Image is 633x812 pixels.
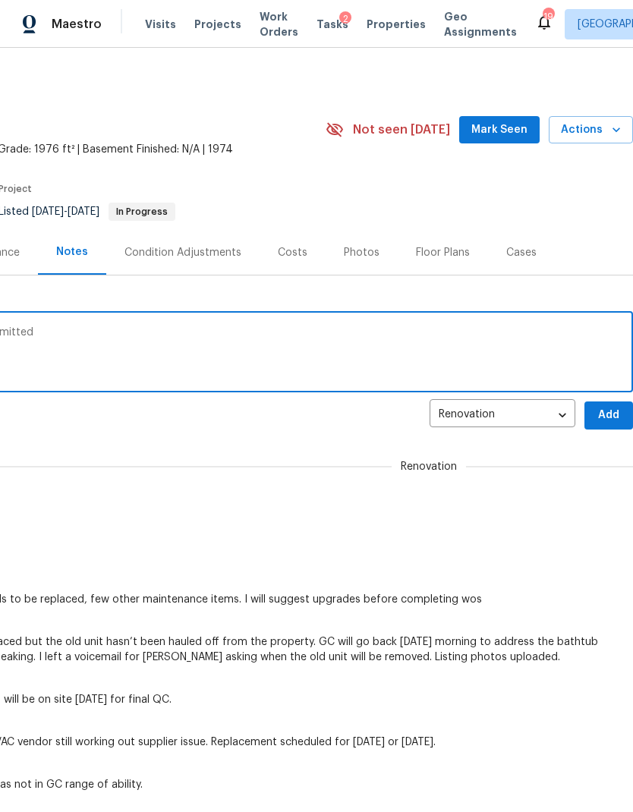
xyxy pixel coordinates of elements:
[543,9,553,24] div: 19
[32,206,99,217] span: -
[506,245,537,260] div: Cases
[110,207,174,216] span: In Progress
[316,19,348,30] span: Tasks
[260,9,298,39] span: Work Orders
[124,245,241,260] div: Condition Adjustments
[584,401,633,430] button: Add
[339,11,351,27] div: 2
[32,206,64,217] span: [DATE]
[392,459,466,474] span: Renovation
[52,17,102,32] span: Maestro
[416,245,470,260] div: Floor Plans
[194,17,241,32] span: Projects
[145,17,176,32] span: Visits
[353,122,450,137] span: Not seen [DATE]
[278,245,307,260] div: Costs
[344,245,379,260] div: Photos
[367,17,426,32] span: Properties
[444,9,517,39] span: Geo Assignments
[56,244,88,260] div: Notes
[561,121,621,140] span: Actions
[549,116,633,144] button: Actions
[68,206,99,217] span: [DATE]
[459,116,540,144] button: Mark Seen
[430,397,575,434] div: Renovation
[597,406,621,425] span: Add
[471,121,527,140] span: Mark Seen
